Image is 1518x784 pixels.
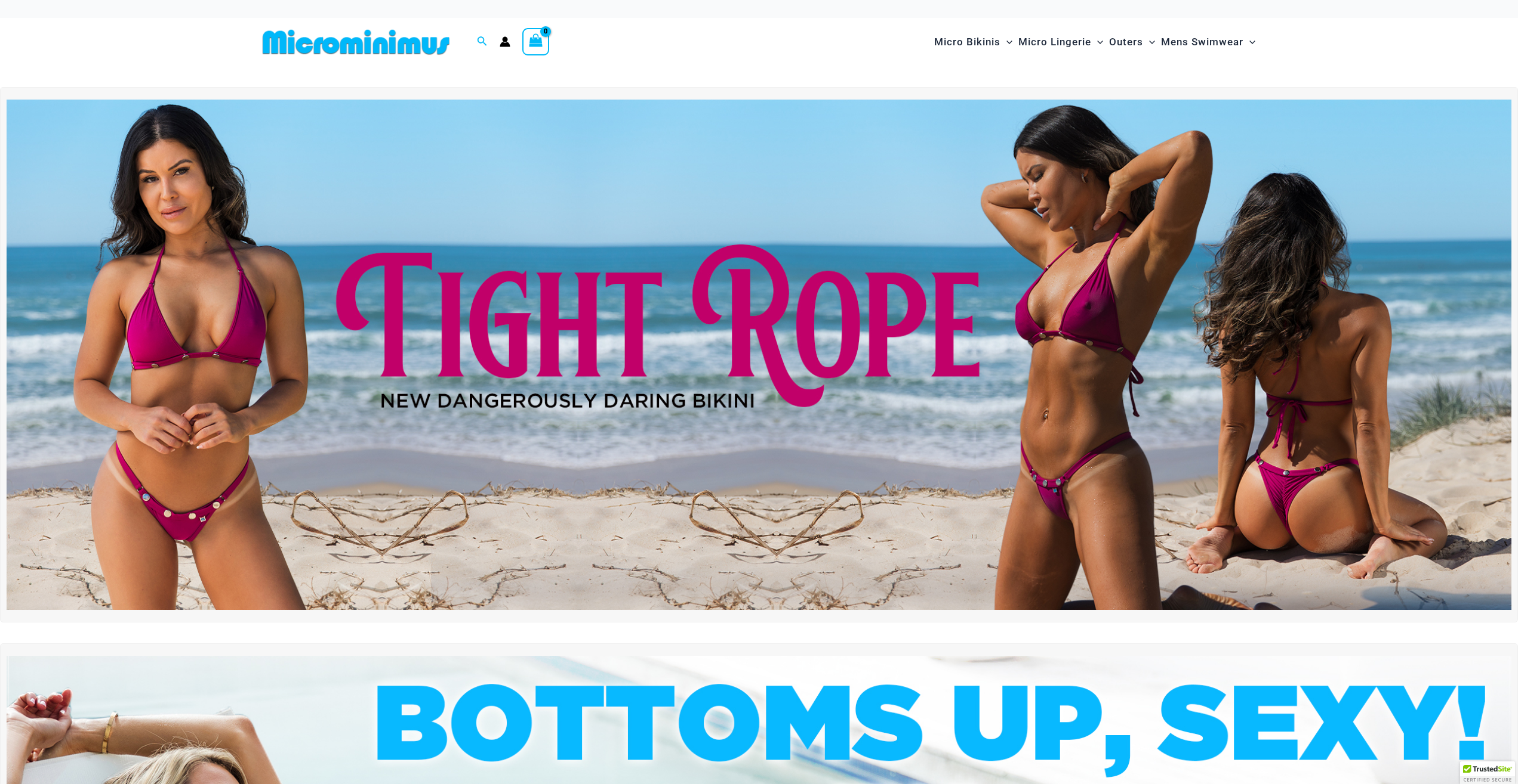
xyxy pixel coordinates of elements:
a: OutersMenu ToggleMenu Toggle [1106,24,1158,60]
a: View Shopping Cart, empty [522,28,550,55]
span: Menu Toggle [1243,27,1255,57]
span: Outers [1109,27,1143,57]
span: Menu Toggle [1091,27,1103,57]
a: Account icon link [500,36,510,47]
span: Micro Lingerie [1018,27,1091,57]
nav: Site Navigation [929,22,1261,62]
span: Mens Swimwear [1161,27,1243,57]
a: Micro BikinisMenu ToggleMenu Toggle [931,24,1015,60]
a: Micro LingerieMenu ToggleMenu Toggle [1015,24,1106,60]
div: TrustedSite Certified [1460,761,1515,784]
span: Menu Toggle [1143,27,1155,57]
a: Search icon link [477,35,488,49]
a: Mens SwimwearMenu ToggleMenu Toggle [1158,24,1258,60]
img: MM SHOP LOGO FLAT [258,29,454,55]
span: Micro Bikinis [934,27,1000,57]
span: Menu Toggle [1000,27,1012,57]
img: Tight Rope Pink Bikini [7,100,1511,611]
